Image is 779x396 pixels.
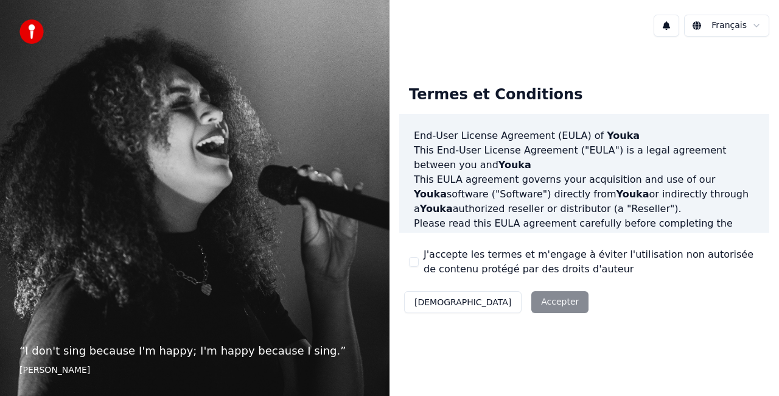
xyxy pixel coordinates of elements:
[607,130,640,141] span: Youka
[414,172,755,216] p: This EULA agreement governs your acquisition and use of our software ("Software") directly from o...
[581,232,614,244] span: Youka
[399,76,592,115] div: Termes et Conditions
[414,143,755,172] p: This End-User License Agreement ("EULA") is a legal agreement between you and
[414,216,755,275] p: Please read this EULA agreement carefully before completing the installation process and using th...
[404,291,522,313] button: [DEMOGRAPHIC_DATA]
[617,188,649,200] span: Youka
[19,342,370,359] p: “ I don't sing because I'm happy; I'm happy because I sing. ”
[19,19,44,44] img: youka
[414,129,755,143] h3: End-User License Agreement (EULA) of
[420,203,453,214] span: Youka
[19,364,370,377] footer: [PERSON_NAME]
[498,159,531,171] span: Youka
[424,247,760,277] label: J'accepte les termes et m'engage à éviter l'utilisation non autorisée de contenu protégé par des ...
[414,188,447,200] span: Youka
